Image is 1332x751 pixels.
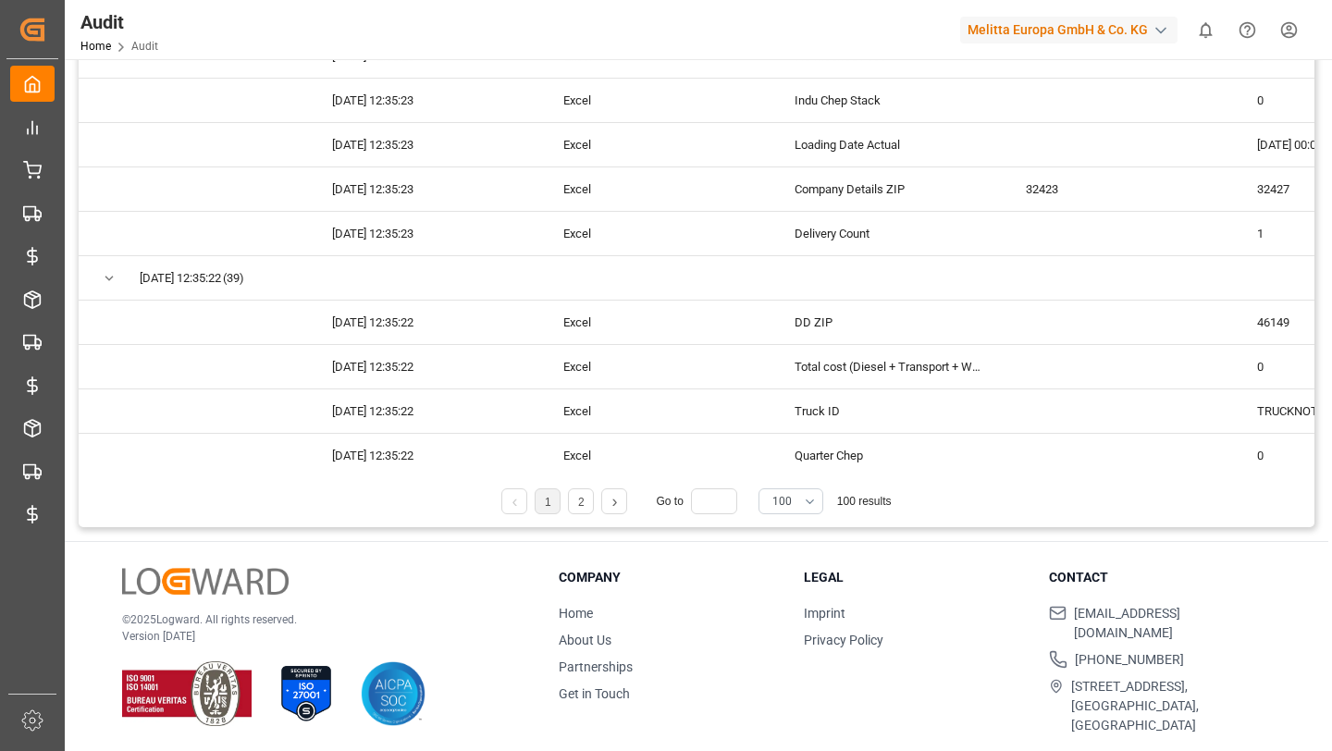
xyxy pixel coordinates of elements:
a: 2 [578,496,585,509]
div: Melitta Europa GmbH & Co. KG [960,17,1178,43]
h3: Contact [1049,568,1271,587]
span: (39) [223,257,244,300]
div: 32423 [1004,167,1235,211]
div: [DATE] 12:35:22 [310,389,541,433]
span: [PHONE_NUMBER] [1075,650,1184,670]
a: Privacy Policy [804,633,883,647]
span: 100 [772,493,792,510]
li: Previous Page [501,488,527,514]
div: Excel [541,301,772,344]
button: Melitta Europa GmbH & Co. KG [960,12,1185,47]
div: Excel [541,212,772,255]
li: 2 [568,488,594,514]
div: [DATE] 12:35:23 [310,212,541,255]
div: Total cost (Diesel + Transport + WH) [772,345,1004,388]
div: Excel [541,389,772,433]
button: Help Center [1227,9,1268,51]
h3: Company [559,568,781,587]
span: 100 results [837,495,892,508]
div: Audit [80,8,158,36]
div: Delivery Count [772,212,1004,255]
a: About Us [559,633,611,647]
div: Company Details ZIP [772,167,1004,211]
img: ISO 9001 & ISO 14001 Certification [122,661,252,726]
a: Home [559,606,593,621]
a: Imprint [804,606,845,621]
button: show 0 new notifications [1185,9,1227,51]
a: Partnerships [559,659,633,674]
div: DD ZIP [772,301,1004,344]
div: [DATE] 12:35:23 [310,167,541,211]
div: Excel [541,345,772,388]
p: Version [DATE] [122,628,512,645]
a: Home [80,40,111,53]
h3: Legal [804,568,1026,587]
span: [EMAIL_ADDRESS][DOMAIN_NAME] [1074,604,1271,643]
div: Quarter Chep [772,434,1004,477]
div: Excel [541,167,772,211]
p: © 2025 Logward. All rights reserved. [122,611,512,628]
li: Next Page [601,488,627,514]
div: [DATE] 12:35:22 [310,301,541,344]
button: open menu [758,488,823,514]
div: Go to [656,488,744,514]
a: Get in Touch [559,686,630,701]
img: AICPA SOC [361,661,425,726]
div: [DATE] 12:35:23 [310,79,541,122]
div: [DATE] 12:35:22 [310,345,541,388]
div: Excel [541,123,772,166]
span: [STREET_ADDRESS], [GEOGRAPHIC_DATA], [GEOGRAPHIC_DATA] [1071,677,1271,735]
div: [DATE] 12:35:23 [310,123,541,166]
div: Excel [541,434,772,477]
span: [DATE] 12:35:22 [140,257,221,300]
a: 1 [545,496,551,509]
img: Logward Logo [122,568,289,595]
div: Indu Chep Stack [772,79,1004,122]
img: ISO 27001 Certification [274,661,339,726]
div: [DATE] 12:35:22 [310,434,541,477]
li: 1 [535,488,561,514]
div: Loading Date Actual [772,123,1004,166]
div: Excel [541,79,772,122]
div: Truck ID [772,389,1004,433]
